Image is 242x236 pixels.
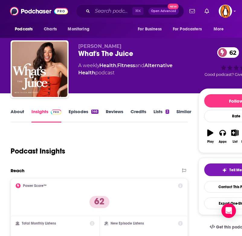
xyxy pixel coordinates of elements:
button: open menu [169,23,211,35]
button: open menu [134,23,169,35]
span: For Business [138,25,162,33]
a: Alternative Health [78,63,173,76]
span: 62 [223,47,239,58]
img: What's The Juice [12,42,67,97]
button: Show profile menu [219,5,232,18]
div: Play [207,140,214,144]
div: 2 [166,110,169,114]
span: Charts [44,25,57,33]
span: [PERSON_NAME] [78,43,121,49]
input: Search podcasts, credits, & more... [92,6,132,16]
span: Podcasts [15,25,33,33]
button: open menu [209,23,231,35]
span: More [214,25,224,33]
img: Podchaser Pro [51,110,61,114]
div: Apps [219,140,227,144]
a: Episodes146 [69,109,98,123]
a: Health [99,63,116,68]
h2: Power Score™ [23,184,47,188]
h2: New Episode Listens [111,221,144,225]
button: Play [204,126,217,147]
span: Logged in as penguin_portfolio [219,5,232,18]
a: Charts [40,23,60,35]
a: InsightsPodchaser Pro [31,109,61,123]
a: About [11,109,24,123]
h2: Reach [11,168,24,173]
p: 62 [89,196,109,208]
span: , [116,63,117,68]
span: ⌘ K [132,7,144,15]
a: Similar [176,109,191,123]
span: For Podcasters [173,25,202,33]
a: Show notifications dropdown [187,6,197,16]
div: Search podcasts, credits, & more... [76,4,184,18]
span: Open Advanced [151,10,176,13]
button: open menu [11,23,40,35]
h1: Podcast Insights [11,147,65,156]
a: Lists2 [153,109,169,123]
a: Reviews [106,109,123,123]
img: Podchaser - Follow, Share and Rate Podcasts [10,5,68,17]
a: Fitness [117,63,135,68]
a: Credits [131,109,146,123]
span: Monitoring [68,25,89,33]
button: List [229,126,241,147]
div: A weekly podcast [78,62,198,76]
button: Open AdvancedNew [148,8,179,15]
button: open menu [63,23,97,35]
a: Show notifications dropdown [202,6,211,16]
div: Open Intercom Messenger [221,203,236,218]
button: Apps [217,126,229,147]
a: 62 [217,47,239,58]
div: List [233,140,237,144]
img: User Profile [219,5,232,18]
img: tell me why sparkle [222,168,227,172]
div: 146 [91,110,98,114]
span: New [168,4,179,9]
h2: Total Monthly Listens [22,221,56,225]
span: and [135,63,144,68]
